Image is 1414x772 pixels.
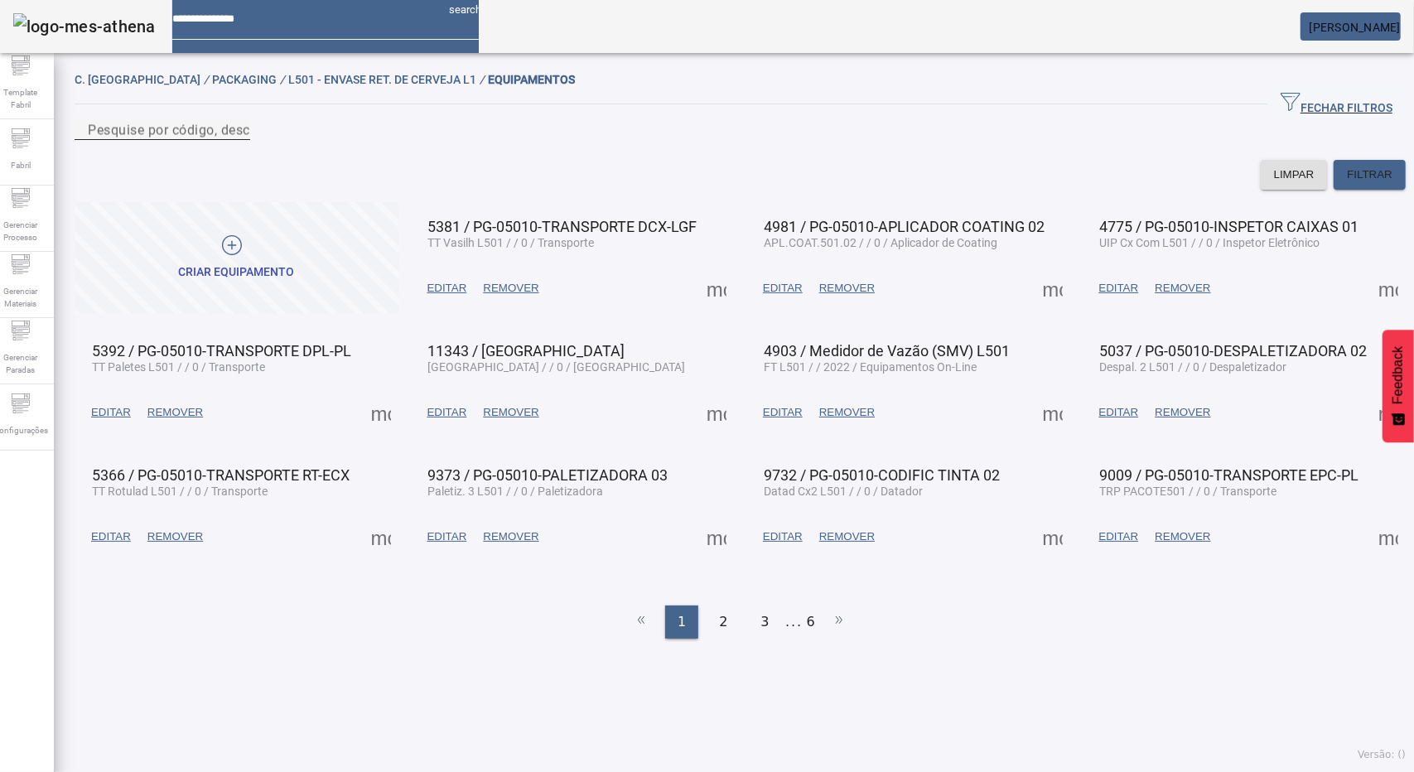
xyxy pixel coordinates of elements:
[811,273,883,303] button: REMOVER
[147,528,203,545] span: REMOVER
[91,404,131,421] span: EDITAR
[1383,330,1414,442] button: Feedback - Mostrar pesquisa
[1099,280,1139,297] span: EDITAR
[6,154,36,176] span: Fabril
[280,73,285,86] em: /
[819,404,875,421] span: REMOVER
[764,466,1000,484] span: 9732 / PG-05010-CODIFIC TINTA 02
[1155,280,1210,297] span: REMOVER
[764,236,997,249] span: APL.COAT.501.02 / / 0 / Aplicador de Coating
[1358,749,1406,760] span: Versão: ()
[1391,346,1406,404] span: Feedback
[92,466,350,484] span: 5366 / PG-05010-TRANSPORTE RT-ECX
[1100,360,1287,374] span: Despal. 2 L501 / / 0 / Despaletizador
[1155,528,1210,545] span: REMOVER
[428,218,697,235] span: 5381 / PG-05010-TRANSPORTE DCX-LGF
[755,273,811,303] button: EDITAR
[419,522,475,552] button: EDITAR
[427,280,467,297] span: EDITAR
[483,280,538,297] span: REMOVER
[1099,528,1139,545] span: EDITAR
[1091,398,1147,427] button: EDITAR
[139,522,211,552] button: REMOVER
[811,398,883,427] button: REMOVER
[428,485,604,498] span: Paletiz. 3 L501 / / 0 / Paletizadora
[427,528,467,545] span: EDITAR
[428,236,595,249] span: TT Vasilh L501 / / 0 / Transporte
[13,13,156,40] img: logo-mes-athena
[1347,166,1392,183] span: FILTRAR
[91,528,131,545] span: EDITAR
[1091,273,1147,303] button: EDITAR
[719,612,727,632] span: 2
[483,404,538,421] span: REMOVER
[764,342,1010,359] span: 4903 / Medidor de Vazão (SMV) L501
[702,522,731,552] button: Mais
[428,342,625,359] span: 11343 / [GEOGRAPHIC_DATA]
[139,398,211,427] button: REMOVER
[702,273,731,303] button: Mais
[1099,404,1139,421] span: EDITAR
[1100,485,1277,498] span: TRP PACOTE501 / / 0 / Transporte
[763,528,803,545] span: EDITAR
[1100,236,1320,249] span: UIP Cx Com L501 / / 0 / Inspetor Eletrônico
[807,606,815,639] li: 6
[702,398,731,427] button: Mais
[428,360,686,374] span: [GEOGRAPHIC_DATA] / / 0 / [GEOGRAPHIC_DATA]
[755,398,811,427] button: EDITAR
[204,73,209,86] em: /
[483,528,538,545] span: REMOVER
[1038,398,1068,427] button: Mais
[1100,342,1368,359] span: 5037 / PG-05010-DESPALETIZADORA 02
[475,522,547,552] button: REMOVER
[1373,273,1403,303] button: Mais
[475,273,547,303] button: REMOVER
[480,73,485,86] em: /
[1091,522,1147,552] button: EDITAR
[428,466,668,484] span: 9373 / PG-05010-PALETIZADORA 03
[92,342,351,359] span: 5392 / PG-05010-TRANSPORTE DPL-PL
[811,522,883,552] button: REMOVER
[763,404,803,421] span: EDITAR
[147,404,203,421] span: REMOVER
[1261,160,1328,190] button: LIMPAR
[288,73,488,86] span: L501 - Envase Ret. de Cerveja L1
[88,122,628,138] mat-label: Pesquise por código, descrição, descrição abreviada, capacidade ou ano de fabricação
[1155,404,1210,421] span: REMOVER
[1100,466,1359,484] span: 9009 / PG-05010-TRANSPORTE EPC-PL
[475,398,547,427] button: REMOVER
[83,522,139,552] button: EDITAR
[786,606,803,639] li: ...
[366,522,396,552] button: Mais
[178,264,294,281] div: CRIAR EQUIPAMENTO
[764,218,1045,235] span: 4981 / PG-05010-APLICADOR COATING 02
[1373,398,1403,427] button: Mais
[92,360,265,374] span: TT Paletes L501 / / 0 / Transporte
[366,398,396,427] button: Mais
[755,522,811,552] button: EDITAR
[761,612,770,632] span: 3
[419,273,475,303] button: EDITAR
[427,404,467,421] span: EDITAR
[819,280,875,297] span: REMOVER
[764,485,923,498] span: Datad Cx2 L501 / / 0 / Datador
[1146,522,1219,552] button: REMOVER
[1038,522,1068,552] button: Mais
[83,398,139,427] button: EDITAR
[1281,92,1392,117] span: FECHAR FILTROS
[1373,522,1403,552] button: Mais
[1274,166,1315,183] span: LIMPAR
[419,398,475,427] button: EDITAR
[1146,398,1219,427] button: REMOVER
[75,202,398,314] button: CRIAR EQUIPAMENTO
[1334,160,1406,190] button: FILTRAR
[212,73,288,86] span: Packaging
[763,280,803,297] span: EDITAR
[819,528,875,545] span: REMOVER
[1310,21,1401,34] span: [PERSON_NAME]
[488,73,575,86] span: EQUIPAMENTOS
[1038,273,1068,303] button: Mais
[764,360,977,374] span: FT L501 / / 2022 / Equipamentos On-Line
[1100,218,1359,235] span: 4775 / PG-05010-INSPETOR CAIXAS 01
[75,73,212,86] span: C. [GEOGRAPHIC_DATA]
